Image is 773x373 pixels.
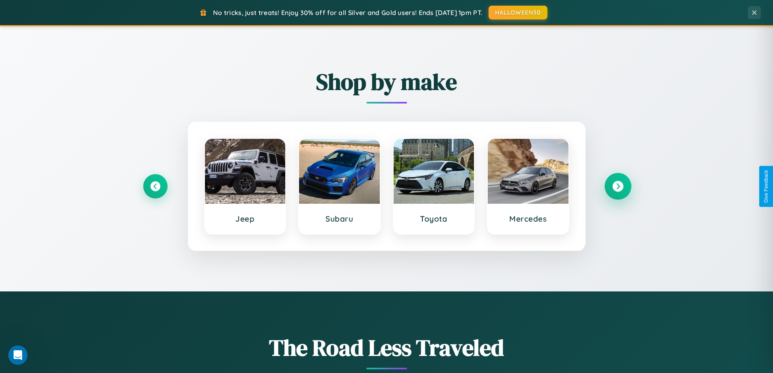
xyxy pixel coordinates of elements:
[402,214,466,224] h3: Toyota
[143,66,630,97] h2: Shop by make
[213,214,278,224] h3: Jeep
[307,214,372,224] h3: Subaru
[8,345,28,365] iframe: Intercom live chat
[489,6,547,19] button: HALLOWEEN30
[763,170,769,203] div: Give Feedback
[213,9,482,17] span: No tricks, just treats! Enjoy 30% off for all Silver and Gold users! Ends [DATE] 1pm PT.
[496,214,560,224] h3: Mercedes
[143,332,630,363] h1: The Road Less Traveled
